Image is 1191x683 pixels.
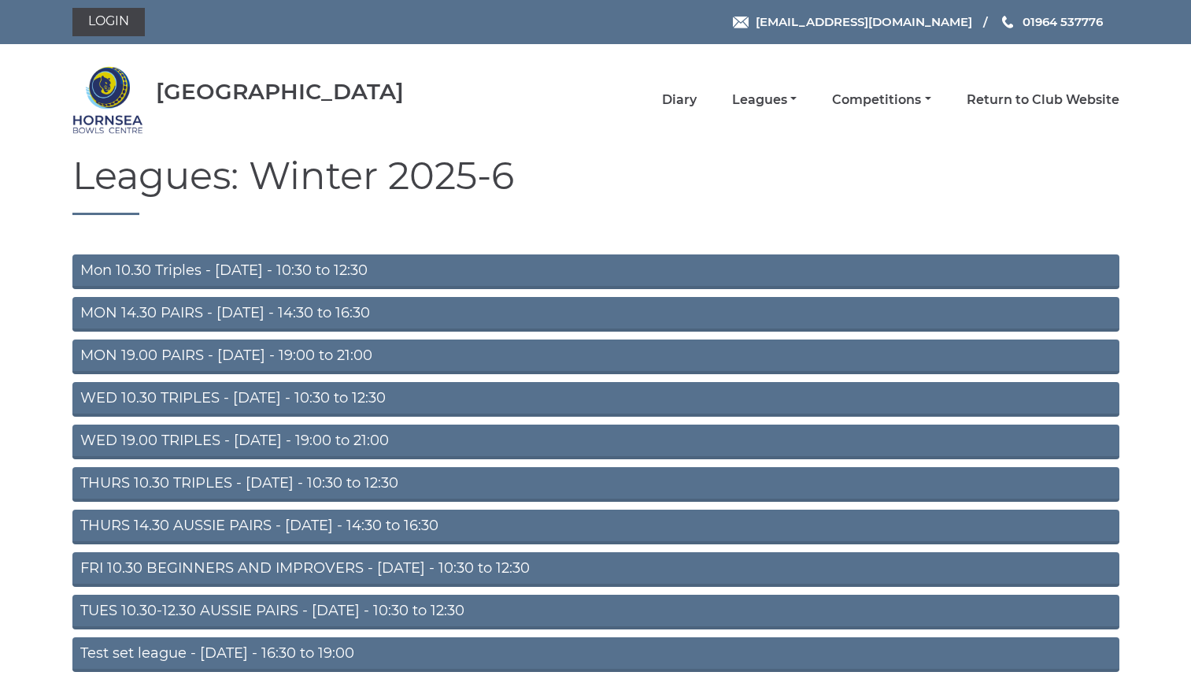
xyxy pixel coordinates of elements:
a: FRI 10.30 BEGINNERS AND IMPROVERS - [DATE] - 10:30 to 12:30 [72,552,1119,587]
img: Hornsea Bowls Centre [72,65,143,135]
a: Phone us 01964 537776 [1000,13,1103,31]
a: TUES 10.30-12.30 AUSSIE PAIRS - [DATE] - 10:30 to 12:30 [72,595,1119,629]
a: Test set league - [DATE] - 16:30 to 19:00 [72,637,1119,672]
a: Return to Club Website [967,91,1119,109]
a: Competitions [832,91,930,109]
span: [EMAIL_ADDRESS][DOMAIN_NAME] [756,14,972,29]
a: THURS 14.30 AUSSIE PAIRS - [DATE] - 14:30 to 16:30 [72,510,1119,544]
a: WED 19.00 TRIPLES - [DATE] - 19:00 to 21:00 [72,425,1119,459]
a: Email [EMAIL_ADDRESS][DOMAIN_NAME] [733,13,972,31]
span: 01964 537776 [1023,14,1103,29]
a: Diary [662,91,697,109]
a: MON 14.30 PAIRS - [DATE] - 14:30 to 16:30 [72,297,1119,332]
a: Leagues [732,91,797,109]
a: Login [72,8,145,36]
img: Phone us [1002,16,1013,28]
h1: Leagues: Winter 2025-6 [72,155,1119,215]
a: Mon 10.30 Triples - [DATE] - 10:30 to 12:30 [72,254,1119,289]
a: THURS 10.30 TRIPLES - [DATE] - 10:30 to 12:30 [72,467,1119,502]
a: MON 19.00 PAIRS - [DATE] - 19:00 to 21:00 [72,340,1119,374]
img: Email [733,17,749,28]
div: [GEOGRAPHIC_DATA] [156,80,404,104]
a: WED 10.30 TRIPLES - [DATE] - 10:30 to 12:30 [72,382,1119,417]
